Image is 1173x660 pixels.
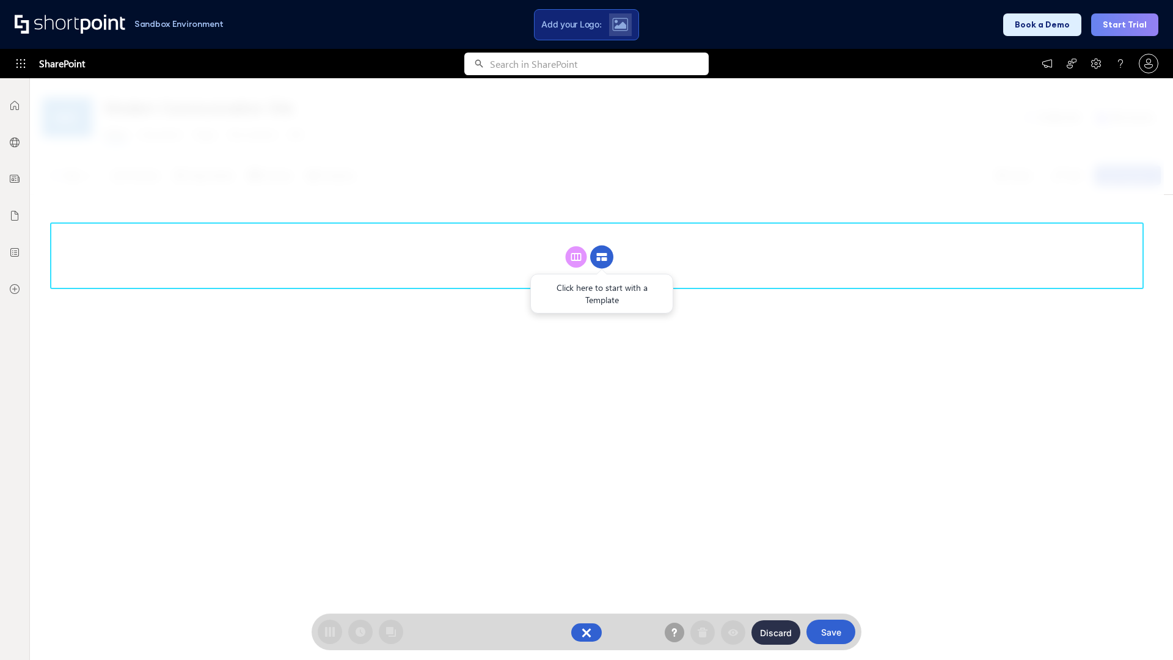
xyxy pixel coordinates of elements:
[134,21,224,28] h1: Sandbox Environment
[1091,13,1158,36] button: Start Trial
[1003,13,1081,36] button: Book a Demo
[541,19,601,30] span: Add your Logo:
[612,18,628,31] img: Upload logo
[39,49,85,78] span: SharePoint
[806,620,855,644] button: Save
[490,53,709,75] input: Search in SharePoint
[953,518,1173,660] iframe: Chat Widget
[751,620,800,645] button: Discard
